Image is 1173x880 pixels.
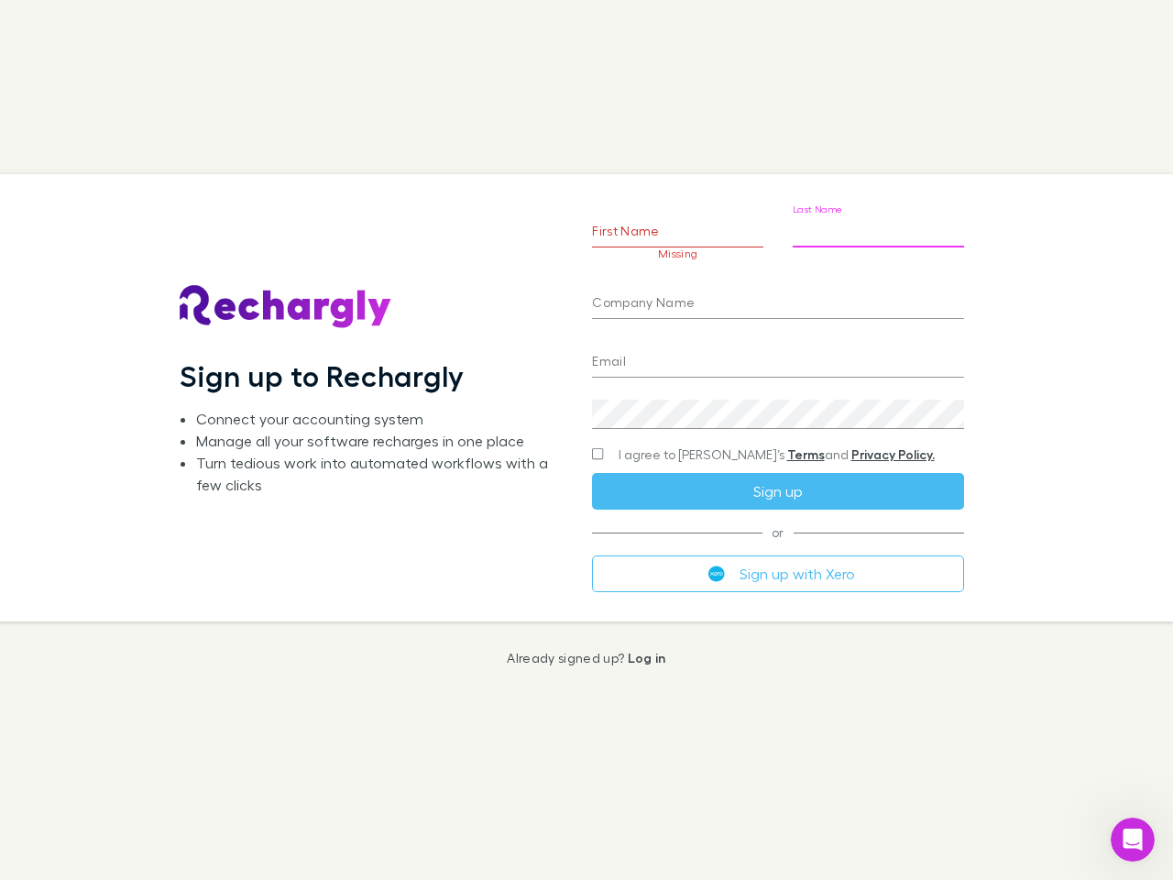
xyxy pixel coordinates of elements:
[628,650,666,665] a: Log in
[851,446,935,462] a: Privacy Policy.
[592,247,763,260] p: Missing
[180,358,465,393] h1: Sign up to Rechargly
[196,452,563,496] li: Turn tedious work into automated workflows with a few clicks
[592,473,963,510] button: Sign up
[787,446,825,462] a: Terms
[1111,818,1155,862] iframe: Intercom live chat
[507,651,665,665] p: Already signed up?
[592,532,963,533] span: or
[196,408,563,430] li: Connect your accounting system
[708,566,725,582] img: Xero's logo
[619,445,935,464] span: I agree to [PERSON_NAME]’s and
[180,285,392,329] img: Rechargly's Logo
[592,555,963,592] button: Sign up with Xero
[793,203,843,216] label: Last Name
[196,430,563,452] li: Manage all your software recharges in one place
